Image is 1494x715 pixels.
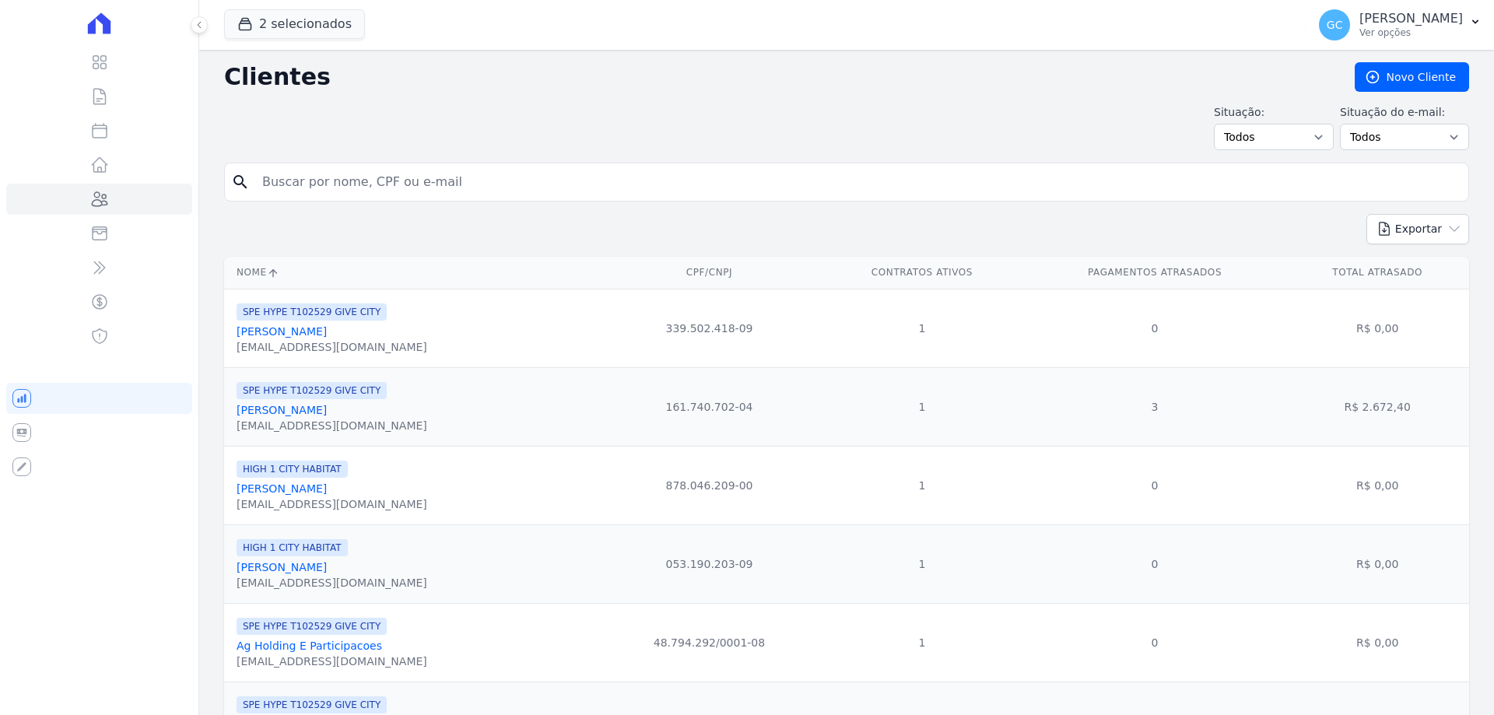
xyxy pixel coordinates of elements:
td: 053.190.203-09 [598,524,820,603]
a: [PERSON_NAME] [237,404,327,416]
td: 1 [820,289,1024,367]
span: SPE HYPE T102529 GIVE CITY [237,696,387,713]
span: SPE HYPE T102529 GIVE CITY [237,618,387,635]
a: [PERSON_NAME] [237,325,327,338]
p: Ver opções [1359,26,1463,39]
a: [PERSON_NAME] [237,482,327,495]
div: [EMAIL_ADDRESS][DOMAIN_NAME] [237,418,427,433]
label: Situação do e-mail: [1340,104,1469,121]
span: SPE HYPE T102529 GIVE CITY [237,382,387,399]
span: HIGH 1 CITY HABITAT [237,539,348,556]
th: Total Atrasado [1285,257,1469,289]
a: Ag Holding E Participacoes [237,640,382,652]
td: 161.740.702-04 [598,367,820,446]
td: R$ 0,00 [1285,446,1469,524]
div: [EMAIL_ADDRESS][DOMAIN_NAME] [237,339,427,355]
div: [EMAIL_ADDRESS][DOMAIN_NAME] [237,654,427,669]
td: 339.502.418-09 [598,289,820,367]
span: HIGH 1 CITY HABITAT [237,461,348,478]
td: 0 [1024,524,1286,603]
th: CPF/CNPJ [598,257,820,289]
td: 3 [1024,367,1286,446]
input: Buscar por nome, CPF ou e-mail [253,166,1462,198]
th: Contratos Ativos [820,257,1024,289]
h2: Clientes [224,63,1330,91]
button: Exportar [1366,214,1469,244]
td: R$ 0,00 [1285,603,1469,682]
a: [PERSON_NAME] [237,561,327,573]
button: 2 selecionados [224,9,365,39]
td: 0 [1024,446,1286,524]
td: 878.046.209-00 [598,446,820,524]
div: [EMAIL_ADDRESS][DOMAIN_NAME] [237,575,427,591]
td: 1 [820,524,1024,603]
th: Pagamentos Atrasados [1024,257,1286,289]
td: 1 [820,367,1024,446]
td: 1 [820,603,1024,682]
td: 1 [820,446,1024,524]
td: R$ 0,00 [1285,289,1469,367]
span: SPE HYPE T102529 GIVE CITY [237,303,387,321]
a: Novo Cliente [1355,62,1469,92]
th: Nome [224,257,598,289]
i: search [231,173,250,191]
td: R$ 0,00 [1285,524,1469,603]
td: 0 [1024,289,1286,367]
div: [EMAIL_ADDRESS][DOMAIN_NAME] [237,496,427,512]
p: [PERSON_NAME] [1359,11,1463,26]
span: GC [1327,19,1343,30]
td: 48.794.292/0001-08 [598,603,820,682]
button: GC [PERSON_NAME] Ver opções [1306,3,1494,47]
label: Situação: [1214,104,1334,121]
td: R$ 2.672,40 [1285,367,1469,446]
td: 0 [1024,603,1286,682]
